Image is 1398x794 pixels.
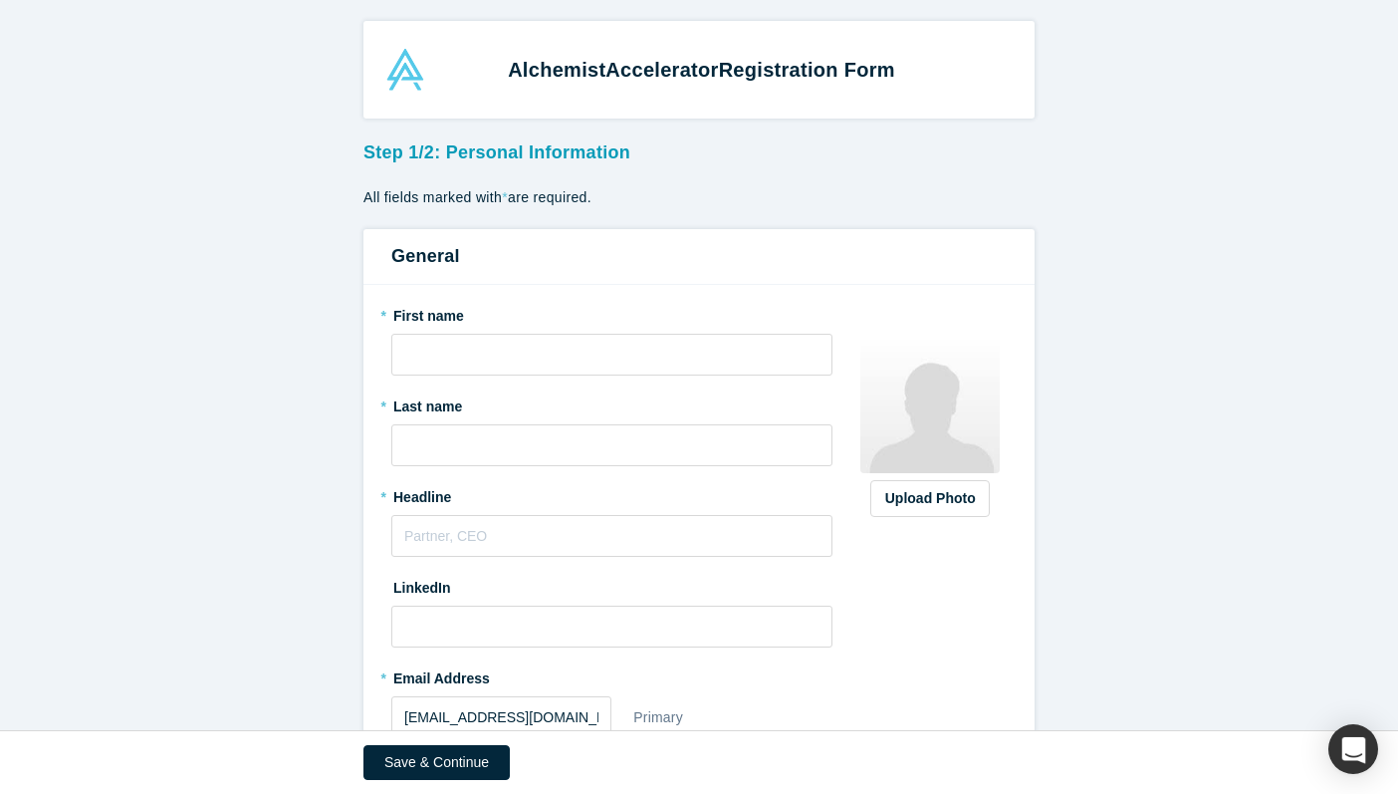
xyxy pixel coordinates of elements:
img: Alchemist Accelerator Logo [384,49,426,91]
label: LinkedIn [391,571,451,599]
label: Email Address [391,662,490,689]
div: Upload Photo [885,488,975,509]
p: All fields marked with are required. [363,187,1035,208]
button: Save & Continue [363,745,510,780]
h3: General [391,243,1007,270]
label: Last name [391,390,832,417]
strong: Alchemist Registration Form [508,59,895,81]
label: Headline [391,480,832,508]
img: Profile user default [860,334,1000,473]
h3: Step 1/2: Personal Information [363,132,1035,166]
input: Partner, CEO [391,515,832,557]
label: First name [391,299,832,327]
div: Primary [632,700,684,735]
span: Accelerator [605,59,718,81]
